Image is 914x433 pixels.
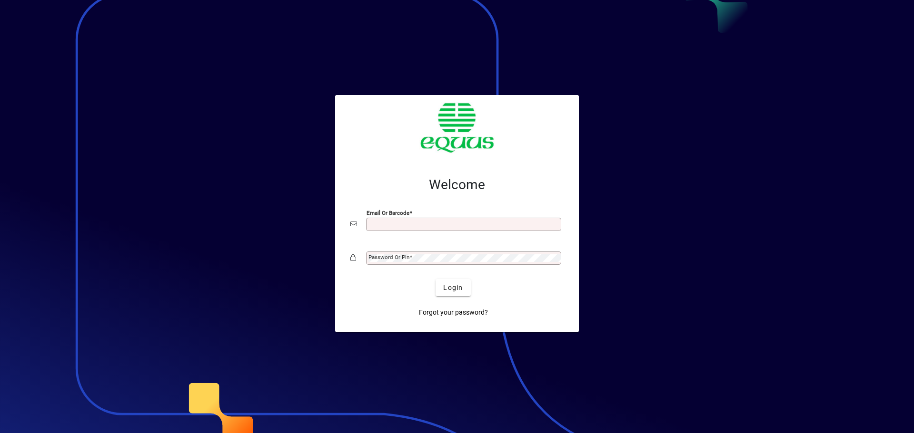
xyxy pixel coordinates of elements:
mat-label: Email or Barcode [367,210,409,216]
h2: Welcome [350,177,564,193]
span: Forgot your password? [419,308,488,318]
a: Forgot your password? [415,304,492,321]
mat-label: Password or Pin [368,254,409,260]
button: Login [436,279,470,296]
span: Login [443,283,463,293]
